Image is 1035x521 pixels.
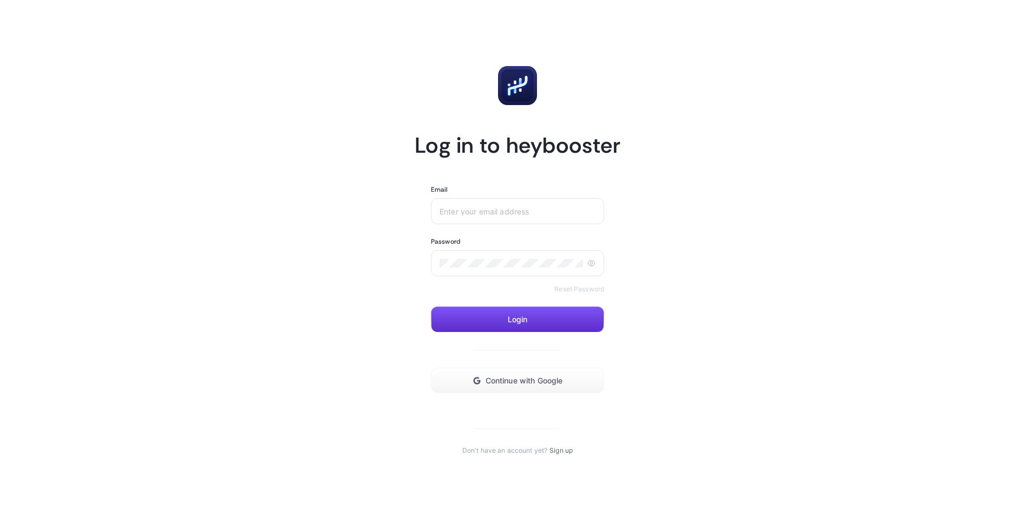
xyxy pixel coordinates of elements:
[486,376,563,385] span: Continue with Google
[440,207,595,216] input: Enter your email address
[554,285,604,294] a: Reset Password
[431,307,604,333] button: Login
[431,185,448,194] label: Email
[431,368,604,394] button: Continue with Google
[415,131,620,159] h1: Log in to heybooster
[431,237,460,246] label: Password
[508,315,528,324] span: Login
[462,446,547,455] span: Don't have an account yet?
[549,446,573,455] a: Sign up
